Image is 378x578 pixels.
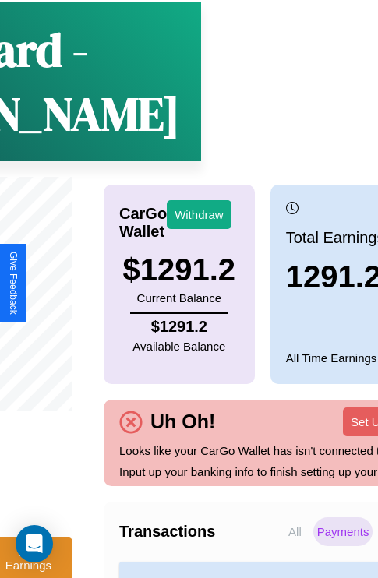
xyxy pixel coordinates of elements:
[313,517,373,546] p: Payments
[284,517,306,546] p: All
[119,523,281,541] h4: Transactions
[143,411,223,433] h4: Uh Oh!
[16,525,53,562] div: Open Intercom Messenger
[167,200,231,229] button: Withdraw
[119,205,167,241] h4: CarGo Wallet
[8,252,19,315] div: Give Feedback
[123,252,236,287] h3: $ 1291.2
[123,287,236,308] p: Current Balance
[132,336,225,357] p: Available Balance
[132,318,225,336] h4: $ 1291.2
